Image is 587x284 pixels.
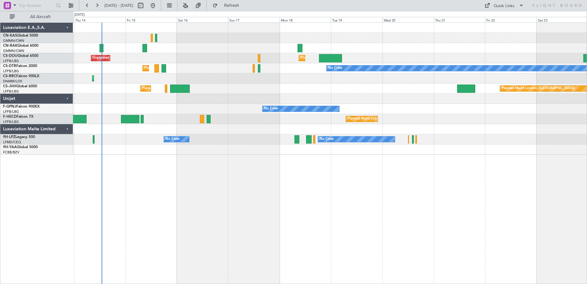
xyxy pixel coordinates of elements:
div: Mon 18 [280,17,331,22]
div: Unplanned Maint [GEOGRAPHIC_DATA] ([GEOGRAPHIC_DATA]) [93,53,194,63]
span: 9H-YAA [3,145,17,149]
a: LFMD/CEQ [3,140,21,144]
a: CS-RRCFalcon 900LX [3,74,39,78]
a: CS-JHHGlobal 6000 [3,85,37,88]
button: All Aircraft [7,12,67,22]
div: No Crew [328,64,342,73]
div: No Crew [264,104,278,113]
div: Sat 16 [177,17,228,22]
div: Fri 22 [485,17,536,22]
span: [DATE] - [DATE] [104,3,133,8]
div: Thu 21 [434,17,485,22]
span: CS-DOU [3,54,17,58]
div: Planned Maint [GEOGRAPHIC_DATA] ([GEOGRAPHIC_DATA]) [301,53,397,63]
a: DNMM/LOS [3,79,22,84]
a: LFPB/LBG [3,120,19,124]
div: Planned Maint [GEOGRAPHIC_DATA] ([GEOGRAPHIC_DATA]) [142,84,239,93]
a: GMMN/CMN [3,38,24,43]
div: Tue 19 [331,17,382,22]
a: FCBB/BZV [3,150,19,155]
a: GMMN/CMN [3,49,24,53]
a: LFPB/LBG [3,109,19,114]
a: CN-RAKGlobal 6000 [3,44,38,48]
button: Refresh [210,1,247,10]
div: Sun 17 [228,17,279,22]
span: Refresh [219,3,245,8]
a: F-GPNJFalcon 900EX [3,105,40,108]
div: Quick Links [494,3,515,9]
div: Planned Maint [GEOGRAPHIC_DATA] ([GEOGRAPHIC_DATA]) [348,114,444,124]
div: [DATE] [74,12,85,18]
a: F-HECDFalcon 7X [3,115,33,119]
a: 9H-LPZLegacy 500 [3,135,35,139]
div: No Crew [320,135,334,144]
div: Thu 14 [74,17,125,22]
span: CN-RAK [3,44,17,48]
div: No Crew [165,135,180,144]
span: 9H-LPZ [3,135,15,139]
a: CS-DTRFalcon 2000 [3,64,37,68]
button: Quick Links [481,1,527,10]
div: Wed 20 [383,17,434,22]
span: F-GPNJ [3,105,16,108]
div: Planned Maint [GEOGRAPHIC_DATA] ([GEOGRAPHIC_DATA]) [144,64,241,73]
span: F-HECD [3,115,17,119]
div: Fri 15 [126,17,177,22]
a: LFPB/LBG [3,69,19,73]
span: All Aircraft [16,15,65,19]
div: Planned Maint London ([GEOGRAPHIC_DATA]) [502,84,575,93]
a: CN-KASGlobal 5000 [3,34,38,37]
span: CS-RRC [3,74,16,78]
span: CS-JHH [3,85,16,88]
a: LFPB/LBG [3,59,19,63]
span: CS-DTR [3,64,16,68]
input: Trip Number [19,1,54,10]
a: LFPB/LBG [3,89,19,94]
a: CS-DOUGlobal 6500 [3,54,38,58]
span: CN-KAS [3,34,17,37]
a: 9H-YAAGlobal 5000 [3,145,38,149]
